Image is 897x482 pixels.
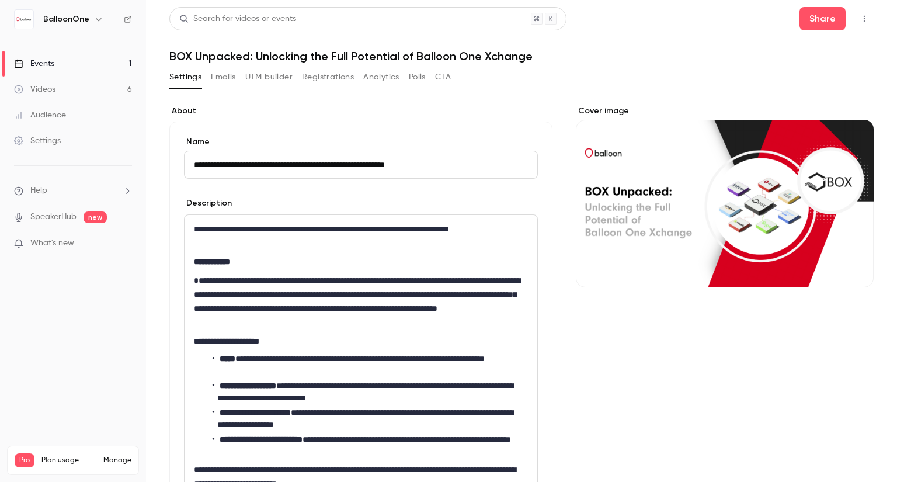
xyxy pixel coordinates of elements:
iframe: Noticeable Trigger [118,238,132,249]
button: Share [799,7,846,30]
span: Plan usage [41,456,96,465]
span: Pro [15,453,34,467]
label: Name [184,136,538,148]
div: Events [14,58,54,70]
section: Cover image [576,105,874,287]
img: BalloonOne [15,10,33,29]
button: UTM builder [245,68,293,86]
button: Polls [409,68,426,86]
span: new [84,211,107,223]
button: CTA [435,68,451,86]
div: Settings [14,135,61,147]
button: Emails [211,68,235,86]
a: Manage [103,456,131,465]
div: Search for videos or events [179,13,296,25]
li: help-dropdown-opener [14,185,132,197]
h1: BOX Unpacked: Unlocking the Full Potential of Balloon One Xchange [169,49,874,63]
label: About [169,105,552,117]
label: Cover image [576,105,874,117]
h6: BalloonOne [43,13,89,25]
span: Help [30,185,47,197]
button: Registrations [302,68,354,86]
button: Analytics [363,68,399,86]
div: Videos [14,84,55,95]
a: SpeakerHub [30,211,77,223]
span: What's new [30,237,74,249]
div: Audience [14,109,66,121]
label: Description [184,197,232,209]
button: Settings [169,68,201,86]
